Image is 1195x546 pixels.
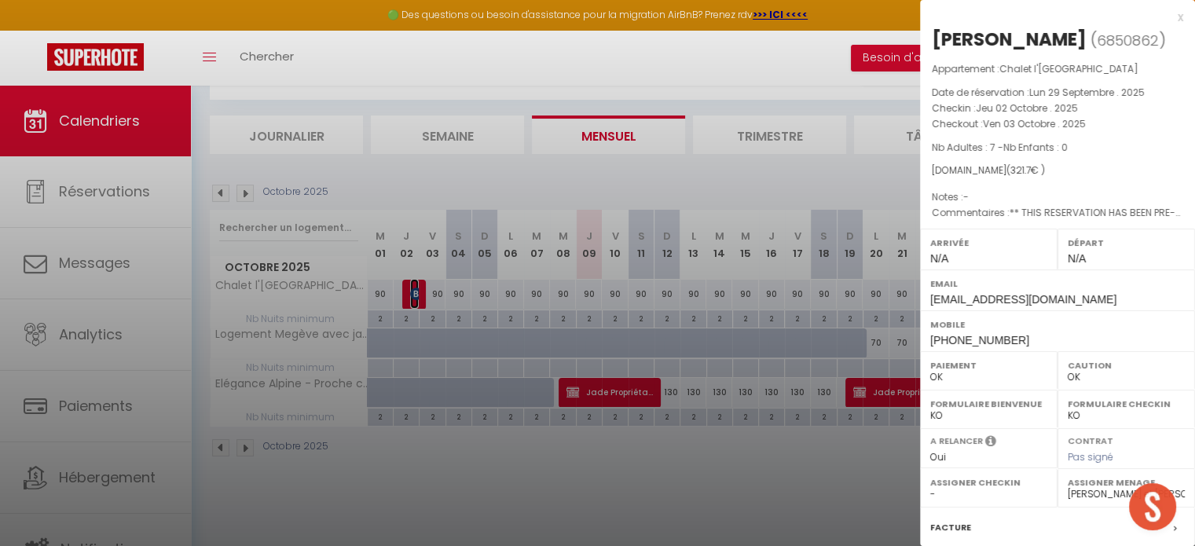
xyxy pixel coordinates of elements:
p: Commentaires : [932,205,1183,221]
p: Checkout : [932,116,1183,132]
p: Appartement : [932,61,1183,77]
span: 321.7 [1010,163,1031,177]
label: Assigner Menage [1068,475,1185,490]
label: Arrivée [930,235,1047,251]
p: Notes : [932,189,1183,205]
label: Mobile [930,317,1185,332]
span: ( ) [1091,29,1166,51]
span: ( € ) [1006,163,1045,177]
div: [DOMAIN_NAME] [932,163,1183,178]
span: Ven 03 Octobre . 2025 [983,117,1086,130]
span: [PHONE_NUMBER] [930,334,1029,346]
label: Paiement [930,357,1047,373]
span: Nb Enfants : 0 [1003,141,1068,154]
div: Ouvrir le chat [1129,483,1176,530]
i: Sélectionner OUI si vous souhaiter envoyer les séquences de messages post-checkout [985,434,996,452]
span: N/A [1068,252,1086,265]
p: Date de réservation : [932,85,1183,101]
label: Contrat [1068,434,1113,445]
span: Jeu 02 Octobre . 2025 [976,101,1078,115]
p: Checkin : [932,101,1183,116]
div: [PERSON_NAME] [932,27,1087,52]
label: Facture [930,519,971,536]
label: A relancer [930,434,983,448]
div: x [920,8,1183,27]
label: Assigner Checkin [930,475,1047,490]
span: Pas signé [1068,450,1113,464]
span: [EMAIL_ADDRESS][DOMAIN_NAME] [930,293,1116,306]
label: Caution [1068,357,1185,373]
label: Formulaire Bienvenue [930,396,1047,412]
label: Formulaire Checkin [1068,396,1185,412]
span: Lun 29 Septembre . 2025 [1029,86,1145,99]
span: 6850862 [1097,31,1159,50]
label: Email [930,276,1185,291]
span: Chalet l'[GEOGRAPHIC_DATA] [999,62,1138,75]
span: - [963,190,969,203]
label: Départ [1068,235,1185,251]
span: Nb Adultes : 7 - [932,141,1068,154]
span: N/A [930,252,948,265]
